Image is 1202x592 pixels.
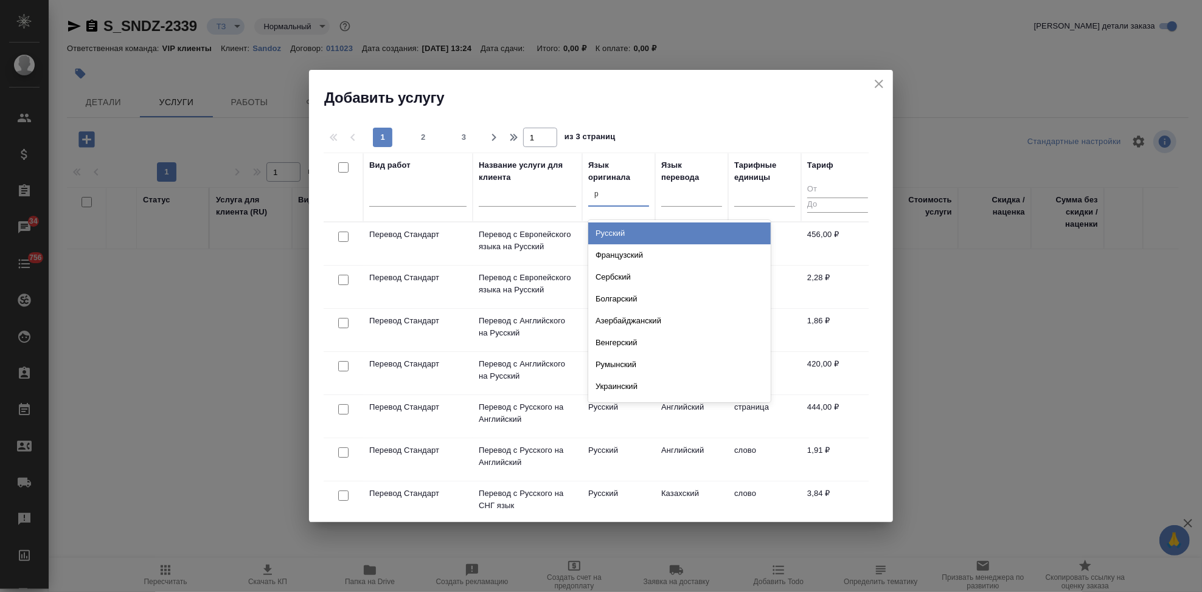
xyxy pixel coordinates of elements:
p: Перевод с Английского на Русский [479,315,576,339]
div: Турецкий [588,398,771,419]
td: 1,91 ₽ [801,438,874,481]
td: 420,00 ₽ [801,352,874,394]
h2: Добавить услугу [324,88,893,108]
td: Английский [655,438,728,481]
p: Перевод Стандарт [369,401,467,413]
input: До [807,198,868,213]
p: Перевод Стандарт [369,315,467,327]
div: Вид работ [369,159,411,171]
td: Русский [582,481,655,524]
p: Перевод с Русского на Английский [479,401,576,425]
td: Английский [655,395,728,438]
span: 2 [414,131,433,143]
div: Русский [588,222,771,244]
td: Казахский [655,481,728,524]
p: Перевод Стандарт [369,272,467,284]
td: Итальянский [582,222,655,265]
button: 3 [454,128,474,147]
div: Болгарский [588,288,771,310]
div: Французский [588,244,771,266]
td: Английский [582,352,655,394]
td: Итальянский [582,266,655,308]
span: 3 [454,131,474,143]
p: Перевод Стандарт [369,229,467,241]
div: Название услуги для клиента [479,159,576,184]
div: Азербайджанский [588,310,771,332]
td: слово [728,481,801,524]
div: Тариф [807,159,833,171]
td: 2,28 ₽ [801,266,874,308]
div: Венгерский [588,332,771,354]
td: страница [728,395,801,438]
p: Перевод Стандарт [369,487,467,500]
div: Язык перевода [661,159,722,184]
div: Украинский [588,376,771,398]
p: Перевод с Русского на СНГ язык [479,487,576,512]
input: От [807,182,868,198]
p: Перевод Стандарт [369,358,467,370]
p: Перевод с Европейского языка на Русский [479,272,576,296]
p: Перевод Стандарт [369,444,467,456]
td: 444,00 ₽ [801,395,874,438]
td: Русский [582,438,655,481]
button: close [870,75,888,93]
td: 3,84 ₽ [801,481,874,524]
td: слово [728,438,801,481]
td: 1,86 ₽ [801,309,874,351]
td: Английский [582,309,655,351]
div: Тарифные единицы [734,159,795,184]
span: из 3 страниц [565,129,616,147]
div: Сербский [588,266,771,288]
p: Перевод с Русского на Английский [479,444,576,469]
div: Румынский [588,354,771,376]
div: Язык оригинала [588,159,649,184]
td: Русский [582,395,655,438]
td: 456,00 ₽ [801,222,874,265]
button: 2 [414,128,433,147]
p: Перевод с Европейского языка на Русский [479,229,576,253]
p: Перевод с Английского на Русский [479,358,576,382]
